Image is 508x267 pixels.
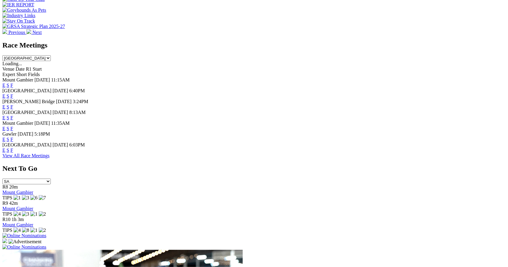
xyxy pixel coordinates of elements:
img: Advertisement [8,239,41,244]
span: 3:24PM [73,99,88,104]
span: [GEOGRAPHIC_DATA] [2,88,51,93]
a: Mount Gambier [2,206,33,211]
a: E [2,148,5,153]
a: S [7,137,9,142]
a: E [2,83,5,88]
span: Venue [2,66,14,72]
span: Gawler [2,131,17,137]
img: 3 [22,195,29,201]
a: Mount Gambier [2,222,33,227]
a: S [7,126,9,131]
a: S [7,115,9,120]
img: GRSA Strategic Plan 2025-27 [2,24,65,29]
a: View All Race Meetings [2,153,50,158]
a: S [7,104,9,109]
span: 1h 3m [12,217,24,222]
span: [PERSON_NAME] Bridge [2,99,55,104]
span: Short [17,72,27,77]
img: 8 [22,228,29,233]
span: 11:15AM [51,77,70,82]
img: Stay On Track [2,18,35,24]
a: E [2,115,5,120]
img: 1 [30,228,38,233]
a: S [7,83,9,88]
h2: Next To Go [2,164,506,173]
span: 42m [9,201,18,206]
img: 7 [39,195,46,201]
span: 8:13AM [69,110,86,115]
span: [GEOGRAPHIC_DATA] [2,110,51,115]
span: [DATE] [35,121,50,126]
span: R9 [2,201,8,206]
span: Fields [28,72,40,77]
span: Mount Gambier [2,77,33,82]
a: F [11,94,13,99]
a: S [7,94,9,99]
span: R8 [2,184,8,189]
a: F [11,115,13,120]
img: 6 [30,195,38,201]
span: TIPS [2,228,12,233]
img: 1 [14,195,21,201]
span: [DATE] [53,110,68,115]
span: 6:03PM [69,142,85,147]
span: R1 Start [26,66,42,72]
a: E [2,104,5,109]
img: 1 [30,211,38,217]
img: Online Nominations [2,233,46,238]
span: [GEOGRAPHIC_DATA] [2,142,51,147]
a: F [11,126,13,131]
a: F [11,137,13,142]
img: 4 [14,211,21,217]
h2: Race Meetings [2,41,506,49]
span: 20m [9,184,18,189]
img: IER REPORT [2,2,34,8]
span: Next [32,30,42,35]
span: 5:18PM [35,131,50,137]
img: 4 [14,228,21,233]
span: TIPS [2,211,12,216]
span: [DATE] [35,77,50,82]
img: Industry Links [2,13,35,18]
span: Mount Gambier [2,121,33,126]
img: 15187_Greyhounds_GreysPlayCentral_Resize_SA_WebsiteBanner_300x115_2025.jpg [2,238,7,243]
img: Greyhounds As Pets [2,8,46,13]
img: 3 [22,211,29,217]
span: Loading... [2,61,22,66]
img: chevron-left-pager-white.svg [2,29,7,34]
img: Online Nominations [2,244,46,250]
span: Expert [2,72,15,77]
a: S [7,148,9,153]
span: Date [16,66,25,72]
span: [DATE] [18,131,33,137]
span: Previous [8,30,25,35]
a: E [2,126,5,131]
img: chevron-right-pager-white.svg [26,29,31,34]
span: R10 [2,217,11,222]
a: F [11,83,13,88]
span: 6:40PM [69,88,85,93]
a: Mount Gambier [2,190,33,195]
span: [DATE] [53,142,68,147]
img: 2 [39,211,46,217]
span: [DATE] [56,99,72,104]
span: TIPS [2,195,12,200]
a: Previous [2,30,26,35]
a: Next [26,30,42,35]
img: 2 [39,228,46,233]
a: E [2,94,5,99]
a: E [2,137,5,142]
span: 11:35AM [51,121,70,126]
a: F [11,148,13,153]
a: F [11,104,13,109]
span: [DATE] [53,88,68,93]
